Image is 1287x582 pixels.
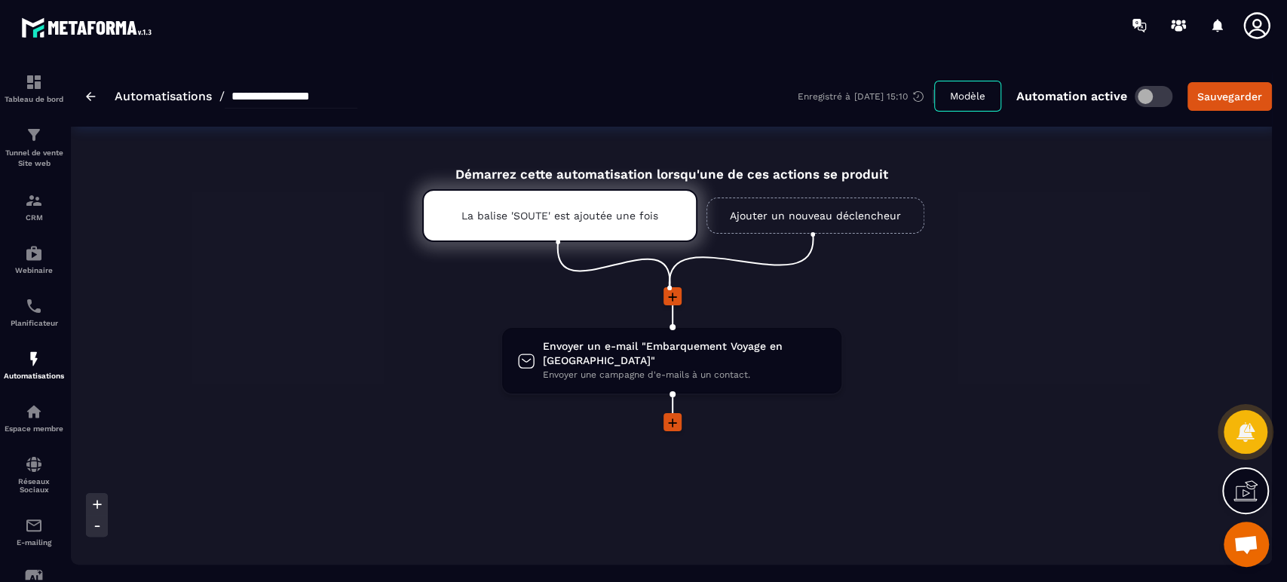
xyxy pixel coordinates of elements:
a: formationformationTunnel de vente Site web [4,115,64,180]
div: Ouvrir le chat [1224,522,1269,567]
p: La balise 'SOUTE' est ajoutée une fois [461,210,658,222]
div: Démarrez cette automatisation lorsqu'une de ces actions se produit [385,149,959,182]
img: arrow [86,92,96,101]
a: automationsautomationsWebinaire [4,233,64,286]
p: Automatisations [4,372,64,380]
span: Envoyer une campagne d'e-mails à un contact. [543,368,826,382]
p: [DATE] 15:10 [854,91,908,102]
img: formation [25,191,43,210]
span: / [219,89,225,103]
div: Sauvegarder [1197,89,1262,104]
p: CRM [4,213,64,222]
img: formation [25,126,43,144]
a: schedulerschedulerPlanificateur [4,286,64,338]
p: Réseaux Sociaux [4,477,64,494]
span: Envoyer un e-mail "Embarquement Voyage en [GEOGRAPHIC_DATA]" [543,339,826,368]
a: automationsautomationsEspace membre [4,391,64,444]
img: automations [25,244,43,262]
a: formationformationTableau de bord [4,62,64,115]
div: Enregistré à [798,90,934,103]
img: logo [21,14,157,41]
p: Espace membre [4,424,64,433]
p: Tableau de bord [4,95,64,103]
p: Tunnel de vente Site web [4,148,64,169]
img: social-network [25,455,43,473]
a: Automatisations [115,89,212,103]
img: automations [25,403,43,421]
a: formationformationCRM [4,180,64,233]
a: social-networksocial-networkRéseaux Sociaux [4,444,64,505]
img: scheduler [25,297,43,315]
p: Automation active [1016,89,1127,103]
img: email [25,516,43,535]
a: emailemailE-mailing [4,505,64,558]
a: automationsautomationsAutomatisations [4,338,64,391]
a: Ajouter un nouveau déclencheur [706,198,924,234]
p: Planificateur [4,319,64,327]
button: Modèle [934,81,1001,112]
img: automations [25,350,43,368]
p: Webinaire [4,266,64,274]
p: E-mailing [4,538,64,547]
img: formation [25,73,43,91]
button: Sauvegarder [1187,82,1272,111]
